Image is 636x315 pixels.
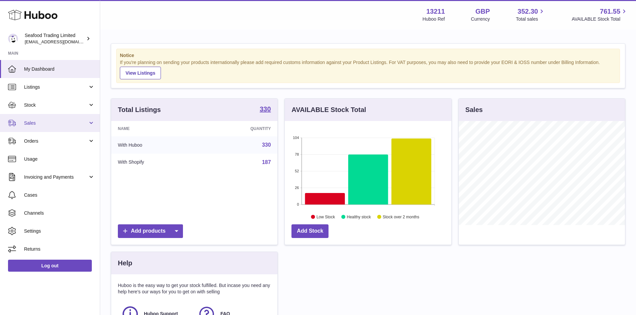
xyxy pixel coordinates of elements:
strong: 13211 [426,7,445,16]
img: online@rickstein.com [8,34,18,44]
span: Channels [24,210,95,216]
span: Total sales [516,16,546,22]
a: Add products [118,224,183,238]
a: 330 [262,142,271,148]
span: Orders [24,138,88,144]
h3: Help [118,259,132,268]
span: AVAILABLE Stock Total [572,16,628,22]
span: Listings [24,84,88,90]
span: [EMAIL_ADDRESS][DOMAIN_NAME] [25,39,98,44]
span: Returns [24,246,95,252]
h3: AVAILABLE Stock Total [291,105,366,114]
span: 761.55 [600,7,620,16]
text: Low Stock [316,214,335,219]
span: My Dashboard [24,66,95,72]
span: 352.30 [517,7,538,16]
span: Cases [24,192,95,198]
span: Stock [24,102,88,108]
a: Add Stock [291,224,329,238]
span: Usage [24,156,95,162]
th: Quantity [201,121,278,136]
p: Huboo is the easy way to get your stock fulfilled. But incase you need any help here's our ways f... [118,282,271,295]
th: Name [111,121,201,136]
span: Invoicing and Payments [24,174,88,180]
td: With Shopify [111,154,201,171]
span: Sales [24,120,88,126]
span: Settings [24,228,95,234]
div: If you're planning on sending your products internationally please add required customs informati... [120,59,616,79]
a: 187 [262,159,271,165]
text: 78 [295,152,299,156]
text: 104 [293,136,299,140]
strong: 330 [260,106,271,112]
strong: GBP [475,7,490,16]
a: 761.55 AVAILABLE Stock Total [572,7,628,22]
h3: Sales [465,105,483,114]
text: 52 [295,169,299,173]
text: Healthy stock [347,214,371,219]
h3: Total Listings [118,105,161,114]
div: Seafood Trading Limited [25,32,85,45]
div: Currency [471,16,490,22]
text: Stock over 2 months [383,214,419,219]
td: With Huboo [111,136,201,154]
a: 352.30 Total sales [516,7,546,22]
text: 26 [295,186,299,190]
a: View Listings [120,67,161,79]
div: Huboo Ref [423,16,445,22]
a: Log out [8,260,92,272]
text: 0 [297,202,299,206]
strong: Notice [120,52,616,59]
a: 330 [260,106,271,114]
